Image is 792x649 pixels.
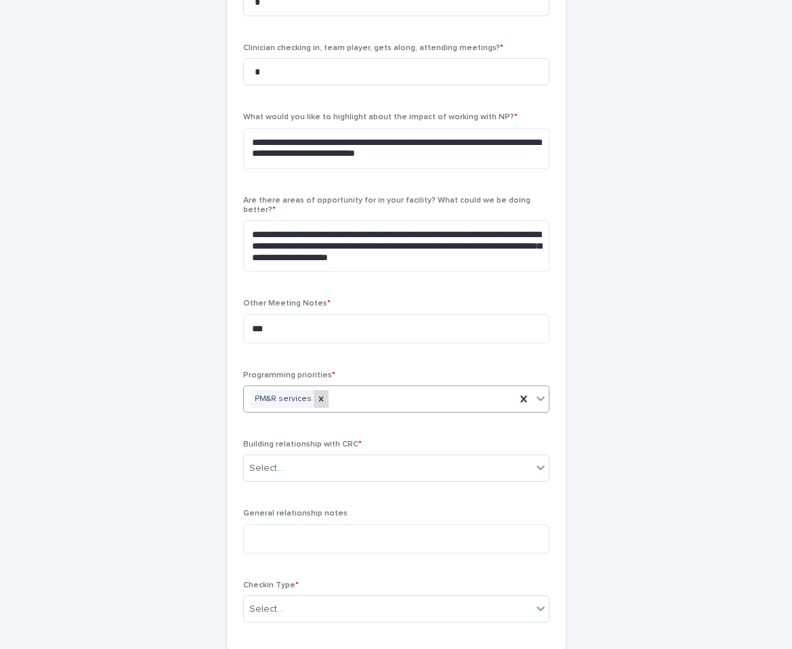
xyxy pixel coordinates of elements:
span: General relationship notes [243,509,348,518]
span: Clinician checking in, team player, gets along, attending meetings? [243,44,503,52]
div: Select... [249,602,283,616]
span: What would you like to highlight about the impact of working with NP? [243,113,518,121]
span: Building relationship with CRC [243,440,362,448]
div: Select... [249,461,283,476]
div: PM&R services [251,390,314,409]
span: Checkin Type [243,581,299,589]
span: Programming priorities [243,371,335,379]
span: Are there areas of opportunity for in your facility? What could we be doing better? [243,196,530,214]
span: Other Meeting Notes [243,299,331,308]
